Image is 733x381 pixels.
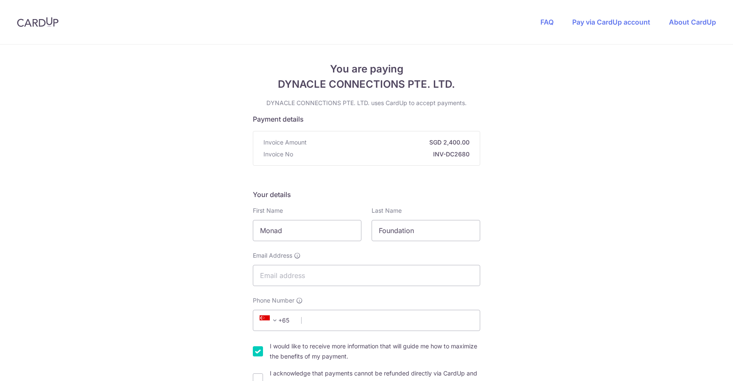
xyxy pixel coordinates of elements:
[572,18,650,26] a: Pay via CardUp account
[253,296,294,305] span: Phone Number
[253,77,480,92] span: DYNACLE CONNECTIONS PTE. LTD.
[253,265,480,286] input: Email address
[253,189,480,200] h5: Your details
[310,138,470,147] strong: SGD 2,400.00
[270,341,480,362] label: I would like to receive more information that will guide me how to maximize the benefits of my pa...
[257,315,295,325] span: +65
[253,251,292,260] span: Email Address
[253,61,480,77] span: You are paying
[297,150,470,159] strong: INV-DC2680
[372,220,480,241] input: Last name
[669,18,716,26] a: About CardUp
[253,99,480,107] p: DYNACLE CONNECTIONS PTE. LTD. uses CardUp to accept payments.
[263,150,293,159] span: Invoice No
[263,138,307,147] span: Invoice Amount
[372,206,402,215] label: Last Name
[253,114,480,124] h5: Payment details
[540,18,554,26] a: FAQ
[260,315,280,325] span: +65
[17,17,59,27] img: CardUp
[253,206,283,215] label: First Name
[253,220,361,241] input: First name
